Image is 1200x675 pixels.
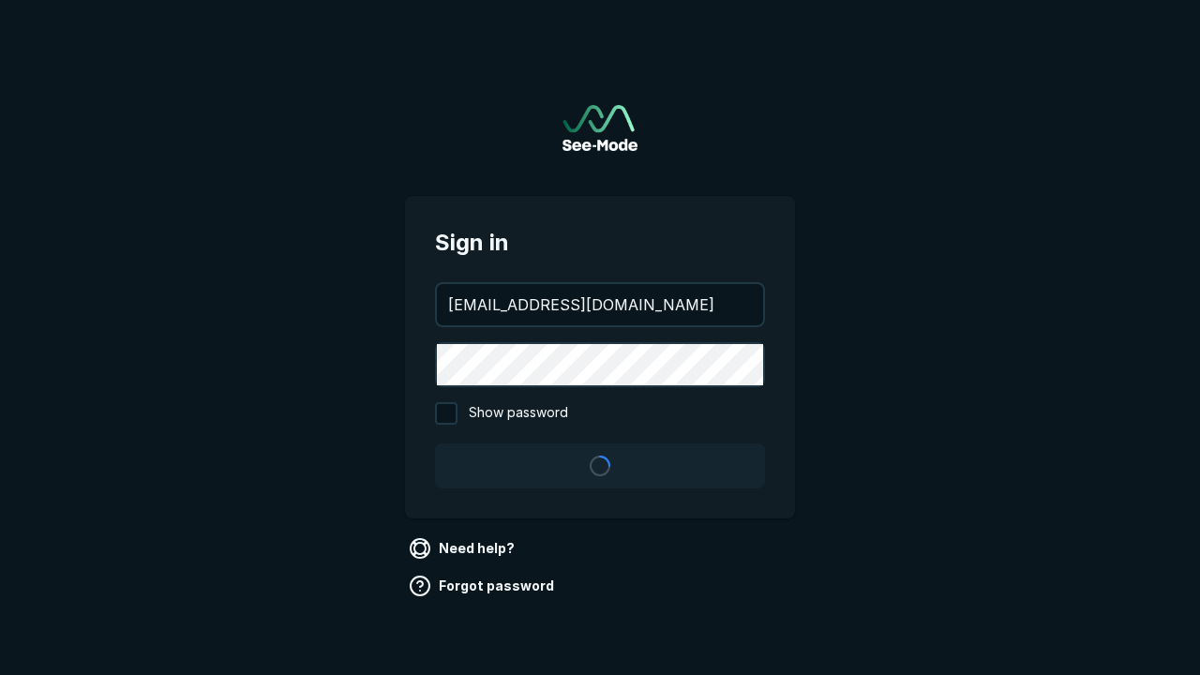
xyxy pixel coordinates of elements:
a: Go to sign in [562,105,637,151]
span: Show password [469,402,568,425]
span: Sign in [435,226,765,260]
input: your@email.com [437,284,763,325]
img: See-Mode Logo [562,105,637,151]
a: Forgot password [405,571,562,601]
a: Need help? [405,533,522,563]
